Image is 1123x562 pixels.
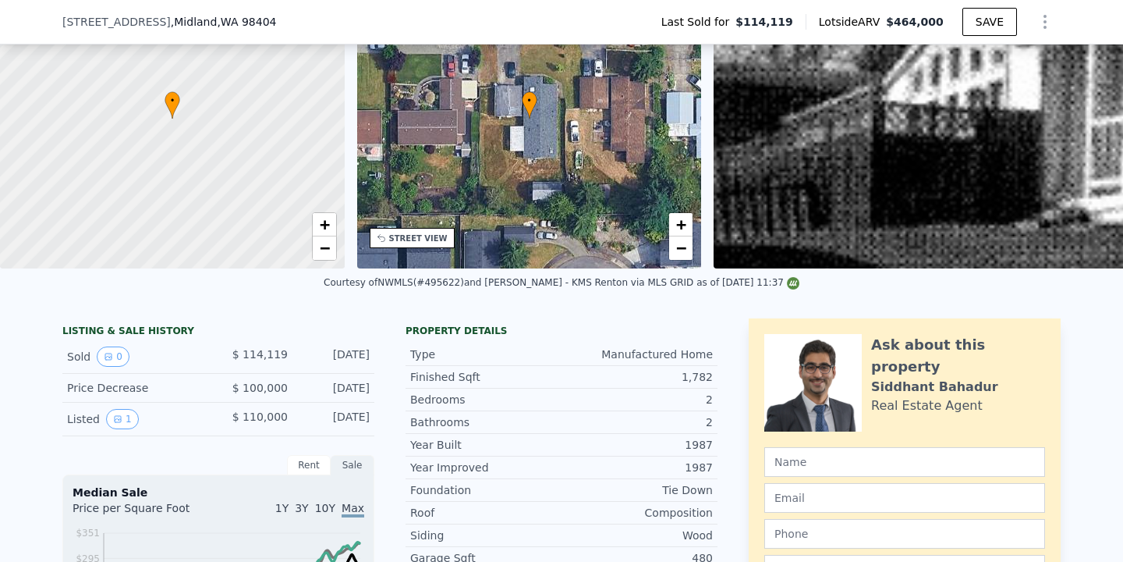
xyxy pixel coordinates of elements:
[165,94,180,108] span: •
[217,16,276,28] span: , WA 98404
[410,528,561,543] div: Siding
[389,233,448,244] div: STREET VIEW
[962,8,1017,36] button: SAVE
[561,437,713,453] div: 1987
[67,409,206,429] div: Listed
[819,14,886,30] span: Lotside ARV
[287,455,331,475] div: Rent
[342,502,364,518] span: Max
[410,482,561,498] div: Foundation
[871,378,998,397] div: Siddhant Bahadur
[410,414,561,430] div: Bathrooms
[764,483,1045,513] input: Email
[331,455,374,475] div: Sale
[410,460,561,475] div: Year Improved
[315,502,335,514] span: 10Y
[871,334,1045,378] div: Ask about this property
[319,215,329,234] span: +
[319,238,329,258] span: −
[561,460,713,475] div: 1987
[561,347,713,362] div: Manufactured Home
[275,502,289,514] span: 1Y
[165,91,180,119] div: •
[313,237,336,260] a: Zoom out
[300,347,370,367] div: [DATE]
[67,347,206,367] div: Sold
[324,277,799,288] div: Courtesy of NWMLS (#495622) and [PERSON_NAME] - KMS Renton via MLS GRID as of [DATE] 11:37
[73,485,364,500] div: Median Sale
[300,380,370,396] div: [DATE]
[410,392,561,407] div: Bedrooms
[410,505,561,521] div: Roof
[313,213,336,237] a: Zoom in
[1029,6,1061,37] button: Show Options
[410,369,561,385] div: Finished Sqft
[97,347,129,367] button: View historical data
[669,213,693,237] a: Zoom in
[561,528,713,543] div: Wood
[410,347,561,362] div: Type
[410,437,561,453] div: Year Built
[669,237,693,260] a: Zoom out
[561,414,713,430] div: 2
[171,14,277,30] span: , Midland
[62,325,374,340] div: LISTING & SALE HISTORY
[886,16,944,28] span: $464,000
[661,14,736,30] span: Last Sold for
[871,397,983,415] div: Real Estate Agent
[522,94,537,108] span: •
[787,277,799,290] img: NWMLS Logo
[676,238,686,258] span: −
[561,505,713,521] div: Composition
[764,519,1045,549] input: Phone
[561,482,713,498] div: Tie Down
[232,411,288,423] span: $ 110,000
[76,528,100,539] tspan: $351
[232,382,288,394] span: $ 100,000
[295,502,308,514] span: 3Y
[73,500,218,525] div: Price per Square Foot
[406,325,717,337] div: Property details
[561,369,713,385] div: 1,782
[764,447,1045,477] input: Name
[676,215,686,234] span: +
[300,409,370,429] div: [DATE]
[232,348,288,361] span: $ 114,119
[62,14,171,30] span: [STREET_ADDRESS]
[106,409,139,429] button: View historical data
[735,14,793,30] span: $114,119
[561,392,713,407] div: 2
[67,380,206,396] div: Price Decrease
[522,91,537,119] div: •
